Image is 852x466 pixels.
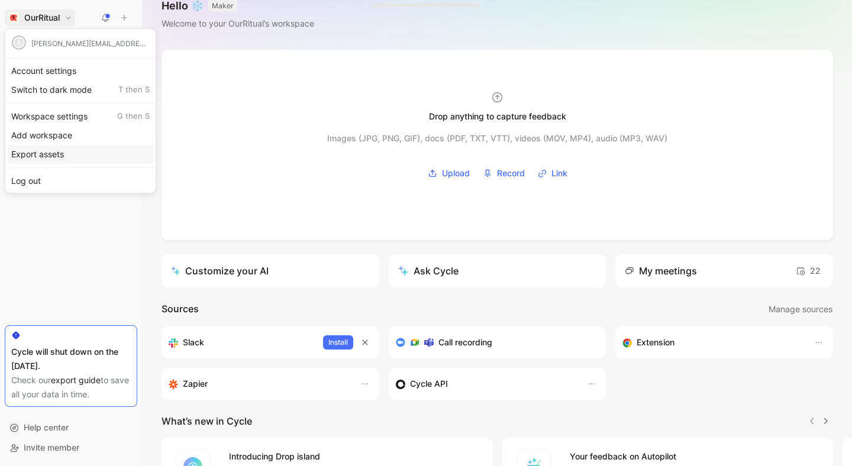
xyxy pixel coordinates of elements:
div: [PERSON_NAME][EMAIL_ADDRESS][DOMAIN_NAME] [31,39,150,48]
div: OurRitualOurRitual [5,28,156,193]
div: Switch to dark mode [8,80,153,99]
div: s [13,37,25,48]
span: G then S [117,111,150,122]
div: Account settings [8,62,153,80]
div: Workspace settings [8,107,153,126]
div: Add workspace [8,126,153,145]
div: Export assets [8,145,153,164]
div: Log out [8,171,153,190]
span: T then S [118,85,150,95]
